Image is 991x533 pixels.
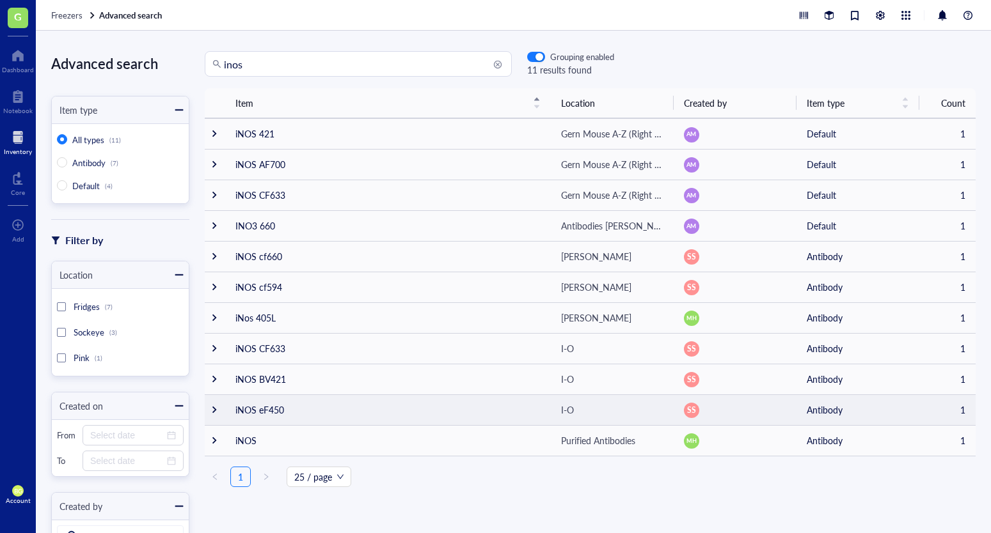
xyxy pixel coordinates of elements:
td: iNOS CF633 [225,333,551,364]
span: SS [687,405,696,416]
div: (1) [95,354,102,362]
td: Default [797,118,919,149]
span: 25 / page [294,467,344,486]
span: left [211,473,219,481]
td: iNOS cf660 [225,241,551,272]
div: Gern Mouse A-Z (Right Half) [561,127,663,141]
td: Antibody [797,333,919,364]
span: Sockeye [74,326,104,338]
td: Antibody [797,302,919,333]
div: I-O [561,403,574,417]
th: Count [919,88,976,118]
span: Default [72,180,100,192]
span: Pink [74,351,90,364]
a: Advanced search [99,10,164,21]
div: (7) [111,159,118,167]
span: AM [686,222,696,231]
div: Notebook [3,107,33,114]
div: I-O [561,341,574,355]
div: (11) [109,136,121,144]
div: [PERSON_NAME] [561,249,631,263]
span: SS [687,374,696,385]
td: Default [797,149,919,180]
span: SS [687,282,696,293]
td: 1 [919,425,976,456]
td: Antibody [797,272,919,302]
td: 1 [919,333,976,364]
td: 1 [919,118,976,149]
span: Item [235,96,525,110]
td: Antibody [797,394,919,425]
a: Dashboard [2,45,34,73]
input: Select date [90,428,164,442]
span: MH [686,436,696,445]
td: 1 [919,241,976,272]
td: 1 [919,364,976,394]
div: [PERSON_NAME] [561,311,631,325]
div: Antibodies [PERSON_NAME] [561,219,663,233]
div: Gern Mouse A-Z (Right Half) [561,157,663,171]
a: 1 [231,467,250,486]
td: 1 [919,394,976,425]
div: Dashboard [2,66,34,73]
span: AM [686,160,696,169]
div: Location [52,268,93,282]
li: 1 [230,467,251,487]
span: AM [686,191,696,200]
button: right [256,467,276,487]
td: Default [797,210,919,241]
div: Inventory [4,148,32,155]
div: To [57,455,77,467]
div: (4) [105,182,113,190]
div: Grouping enabled [550,51,614,63]
div: I-O [561,372,574,386]
td: 1 [919,149,976,180]
span: AM [686,130,696,139]
div: From [57,429,77,441]
li: Previous Page [205,467,225,487]
td: iNos 405L [225,302,551,333]
td: iNOS CF633 [225,180,551,210]
td: iNOS AF700 [225,149,551,180]
div: Filter by [65,232,103,249]
td: 1 [919,302,976,333]
a: Inventory [4,127,32,155]
a: Core [11,168,25,196]
a: Freezers [51,10,97,21]
td: 1 [919,180,976,210]
div: (7) [105,303,113,311]
div: Advanced search [51,51,189,75]
td: iNOS BV421 [225,364,551,394]
span: Antibody [72,157,106,169]
td: Antibody [797,364,919,394]
div: 11 results found [527,63,614,77]
li: Next Page [256,467,276,487]
td: Antibody [797,241,919,272]
span: G [14,8,22,24]
td: iNOS 421 [225,118,551,149]
span: BG [14,487,22,495]
td: iNOS [225,425,551,456]
span: right [262,473,270,481]
div: Created on [52,399,103,413]
td: iNOS eF450 [225,394,551,425]
th: Created by [674,88,797,118]
input: Select date [90,454,164,468]
span: SS [687,343,696,355]
div: Account [6,497,31,504]
span: Freezers [51,9,83,21]
td: Default [797,180,919,210]
div: Item type [52,103,97,117]
div: Page Size [287,467,351,487]
div: Core [11,189,25,196]
button: left [205,467,225,487]
div: Created by [52,499,102,513]
div: [PERSON_NAME] [561,280,631,294]
td: Antibody [797,425,919,456]
span: Item type [807,96,894,110]
td: iNOS cf594 [225,272,551,302]
th: Item [225,88,551,118]
div: (3) [109,328,117,336]
td: 1 [919,210,976,241]
span: Fridges [74,300,100,313]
